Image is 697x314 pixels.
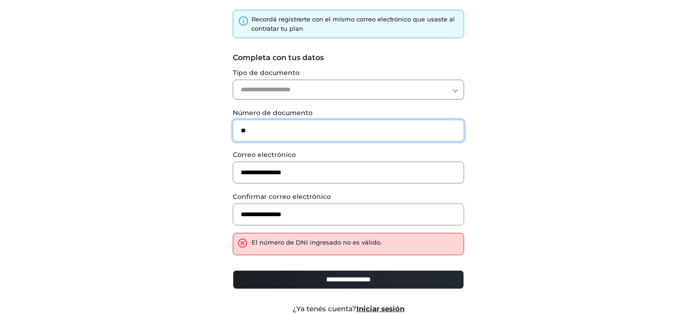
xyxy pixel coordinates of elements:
label: Completa con tus datos [233,52,465,63]
div: El número de DNI ingresado no es válido. [251,238,382,247]
label: Tipo de documento [233,68,465,78]
div: Recordá registrarte con el mismo correo electrónico que usaste al contratar tu plan [251,15,460,33]
label: Número de documento [233,108,465,118]
a: Iniciar sesión [356,304,404,313]
label: Correo electrónico [233,150,465,160]
label: Confirmar correo electrónico [233,192,465,202]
